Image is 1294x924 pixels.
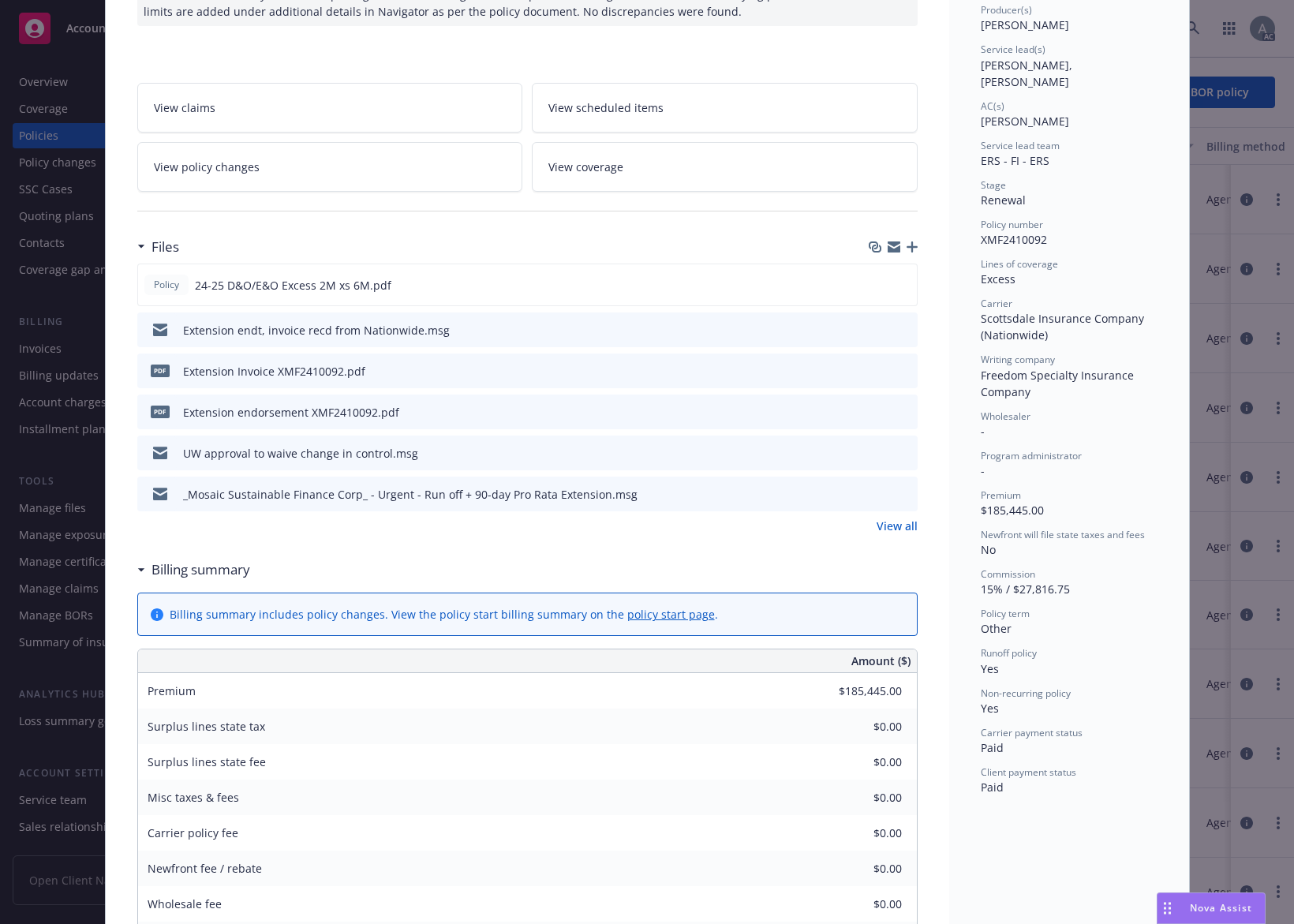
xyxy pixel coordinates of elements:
span: Newfront will file state taxes and fees [981,528,1145,541]
h3: Files [151,237,179,257]
button: preview file [897,445,911,462]
button: download file [872,486,884,503]
button: download file [872,322,884,339]
span: Yes [981,701,999,716]
button: download file [872,445,884,462]
span: AC(s) [981,99,1004,113]
span: pdf [151,365,170,376]
a: View scheduled items [532,83,918,133]
span: Client payment status [981,765,1076,779]
span: Premium [981,488,1021,502]
div: UW approval to waive change in control.msg [183,445,418,462]
span: - [981,463,985,478]
input: 0.00 [809,821,911,845]
span: Lines of coverage [981,257,1058,271]
span: View coverage [548,159,623,175]
span: Surplus lines state tax [148,719,265,734]
input: 0.00 [809,679,911,703]
input: 0.00 [809,786,911,810]
span: No [981,542,996,557]
a: policy start page [627,607,715,622]
a: View claims [137,83,523,133]
span: View policy changes [154,159,260,175]
span: View claims [154,99,215,116]
span: Wholesaler [981,410,1030,423]
span: Service lead(s) [981,43,1045,56]
span: XMF2410092 [981,232,1047,247]
span: Carrier [981,297,1012,310]
div: _Mosaic Sustainable Finance Corp_ - Urgent - Run off + 90-day Pro Rata Extension.msg [183,486,638,503]
div: Billing summary [137,559,250,580]
a: View all [877,518,918,534]
div: Drag to move [1157,893,1177,923]
button: preview file [896,277,911,294]
span: Wholesale fee [148,896,222,911]
span: Freedom Specialty Insurance Company [981,368,1137,399]
span: Amount ($) [851,653,911,669]
div: Billing summary includes policy changes. View the policy start billing summary on the . [170,606,718,623]
span: Newfront fee / rebate [148,861,262,876]
div: Extension Invoice XMF2410092.pdf [183,363,365,380]
span: Program administrator [981,449,1082,462]
span: Runoff policy [981,646,1037,660]
button: preview file [897,363,911,380]
div: Extension endorsement XMF2410092.pdf [183,404,399,421]
span: Excess [981,271,1015,286]
button: preview file [897,486,911,503]
span: Surplus lines state fee [148,754,266,769]
input: 0.00 [809,750,911,774]
button: preview file [897,404,911,421]
span: Commission [981,567,1035,581]
div: Extension endt, invoice recd from Nationwide.msg [183,322,450,339]
span: Policy number [981,218,1043,231]
button: download file [871,277,884,294]
span: Service lead team [981,139,1060,152]
span: Misc taxes & fees [148,790,239,805]
span: [PERSON_NAME] [981,17,1069,32]
span: pdf [151,406,170,417]
span: Policy term [981,607,1030,620]
span: [PERSON_NAME] [981,114,1069,129]
button: download file [872,363,884,380]
span: Scottsdale Insurance Company (Nationwide) [981,311,1147,342]
button: preview file [897,322,911,339]
span: $185,445.00 [981,503,1044,518]
button: download file [872,404,884,421]
div: Files [137,237,179,257]
span: Carrier policy fee [148,825,238,840]
span: Non-recurring policy [981,686,1071,700]
span: Carrier payment status [981,726,1083,739]
span: Writing company [981,353,1055,366]
span: ERS - FI - ERS [981,153,1049,168]
span: Premium [148,683,196,698]
span: Policy [151,278,182,292]
span: Nova Assist [1190,901,1252,915]
button: Nova Assist [1157,892,1266,924]
span: 24-25 D&O/E&O Excess 2M xs 6M.pdf [195,277,391,294]
span: [PERSON_NAME], [PERSON_NAME] [981,58,1075,89]
span: Producer(s) [981,3,1032,17]
span: Renewal [981,193,1026,208]
input: 0.00 [809,715,911,739]
a: View policy changes [137,142,523,192]
span: Stage [981,178,1006,192]
span: 15% / $27,816.75 [981,582,1070,597]
span: Other [981,621,1012,636]
a: View coverage [532,142,918,192]
span: - [981,424,985,439]
span: Yes [981,661,999,676]
span: Paid [981,780,1004,795]
span: View scheduled items [548,99,664,116]
input: 0.00 [809,857,911,881]
span: Paid [981,740,1004,755]
input: 0.00 [809,892,911,916]
h3: Billing summary [151,559,250,580]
